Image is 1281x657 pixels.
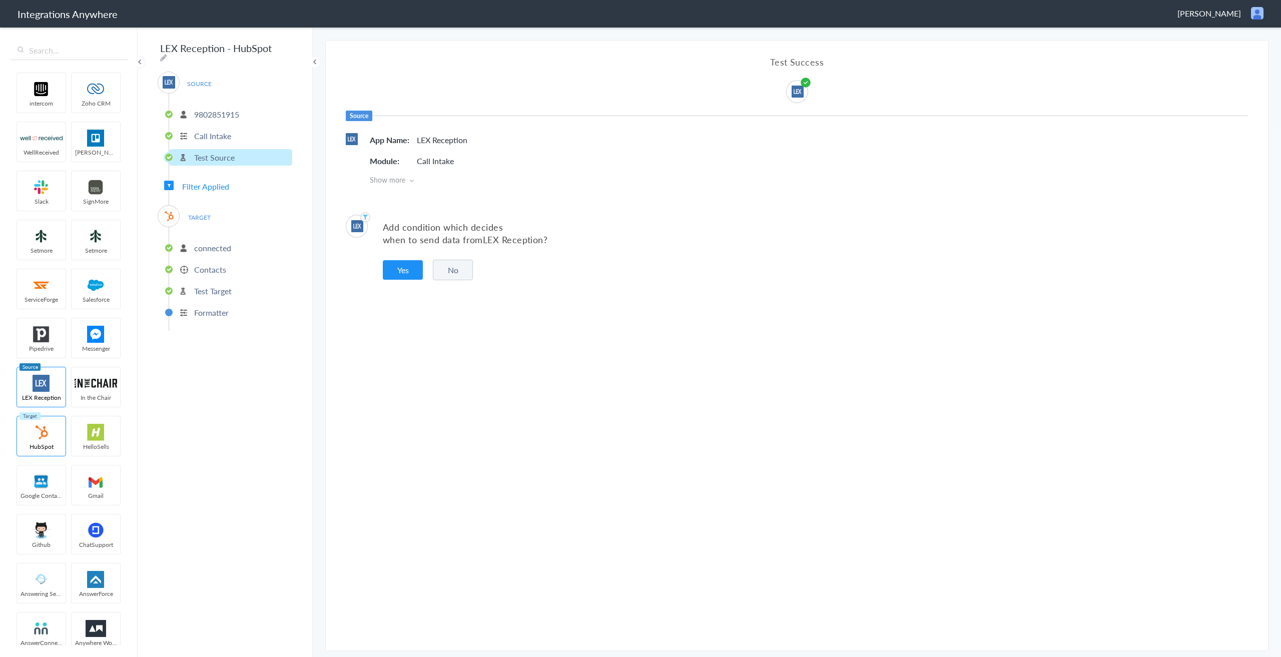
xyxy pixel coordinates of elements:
span: Setmore [72,246,120,255]
button: Yes [383,260,423,280]
p: Call Intake [194,130,231,142]
h1: Integrations Anywhere [18,7,118,21]
h5: Module [370,155,415,167]
span: Answering Service [17,589,66,598]
p: LEX Reception [417,134,467,146]
span: SignMore [72,197,120,206]
img: lex-app-logo.svg [792,86,804,98]
span: Gmail [72,491,120,500]
span: SOURCE [180,77,218,91]
span: ChatSupport [72,540,120,549]
span: [PERSON_NAME] [1177,8,1241,19]
img: lex-app-logo.svg [346,133,358,145]
img: af-app-logo.svg [75,571,117,588]
img: hubspot-logo.svg [163,210,175,222]
span: In the Chair [72,393,120,402]
p: Add condition which decides when to send data from ? [383,221,1248,246]
p: Test Source [194,152,235,163]
span: Setmore [17,246,66,255]
span: HelloSells [72,442,120,451]
span: AnswerForce [72,589,120,598]
img: trello.png [75,130,117,147]
img: salesforce-logo.svg [75,277,117,294]
img: Answering_service.png [20,571,63,588]
img: pipedrive.png [20,326,63,343]
span: Salesforce [72,295,120,304]
p: connected [194,242,231,254]
span: LEX Reception [483,233,543,246]
p: Test Target [194,285,232,297]
img: user.png [1251,7,1263,20]
span: Show more [370,175,1248,185]
p: 9802851915 [194,109,239,120]
img: aww.png [75,620,117,637]
span: AnswerConnect [17,638,66,647]
span: TARGET [180,211,218,224]
span: Filter Applied [182,181,229,192]
img: lex-app-logo.svg [351,220,363,232]
span: Google Contacts [17,491,66,500]
span: intercom [17,99,66,108]
img: answerconnect-logo.svg [20,620,63,637]
img: hubspot-logo.svg [20,424,63,441]
span: WellReceived [17,148,66,157]
p: Contacts [194,264,226,275]
img: signmore-logo.png [75,179,117,196]
img: zoho-logo.svg [75,81,117,98]
img: hs-app-logo.svg [75,424,117,441]
span: Slack [17,197,66,206]
span: ServiceForge [17,295,66,304]
span: Pipedrive [17,344,66,353]
img: github.png [20,522,63,539]
button: No [433,260,473,280]
span: Github [17,540,66,549]
h6: Source [346,111,372,121]
img: gmail-logo.svg [75,473,117,490]
p: Call Intake [417,155,454,167]
img: wr-logo.svg [20,130,63,147]
img: googleContact_logo.png [20,473,63,490]
img: inch-logo.svg [75,375,117,392]
p: Formatter [194,307,229,318]
span: Anywhere Works [72,638,120,647]
img: intercom-logo.svg [20,81,63,98]
img: slack-logo.svg [20,179,63,196]
img: lex-app-logo.svg [163,76,175,89]
img: serviceforge-icon.png [20,277,63,294]
img: FBM.png [75,326,117,343]
span: Zoho CRM [72,99,120,108]
span: [PERSON_NAME] [72,148,120,157]
span: LEX Reception [17,393,66,402]
h5: App Name [370,134,415,146]
img: chatsupport-icon.svg [75,522,117,539]
img: setmoreNew.jpg [75,228,117,245]
span: Messenger [72,344,120,353]
img: lex-app-logo.svg [20,375,63,392]
h4: Test Success [346,56,1248,68]
span: HubSpot [17,442,66,451]
img: setmoreNew.jpg [20,228,63,245]
input: Search... [10,41,128,60]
